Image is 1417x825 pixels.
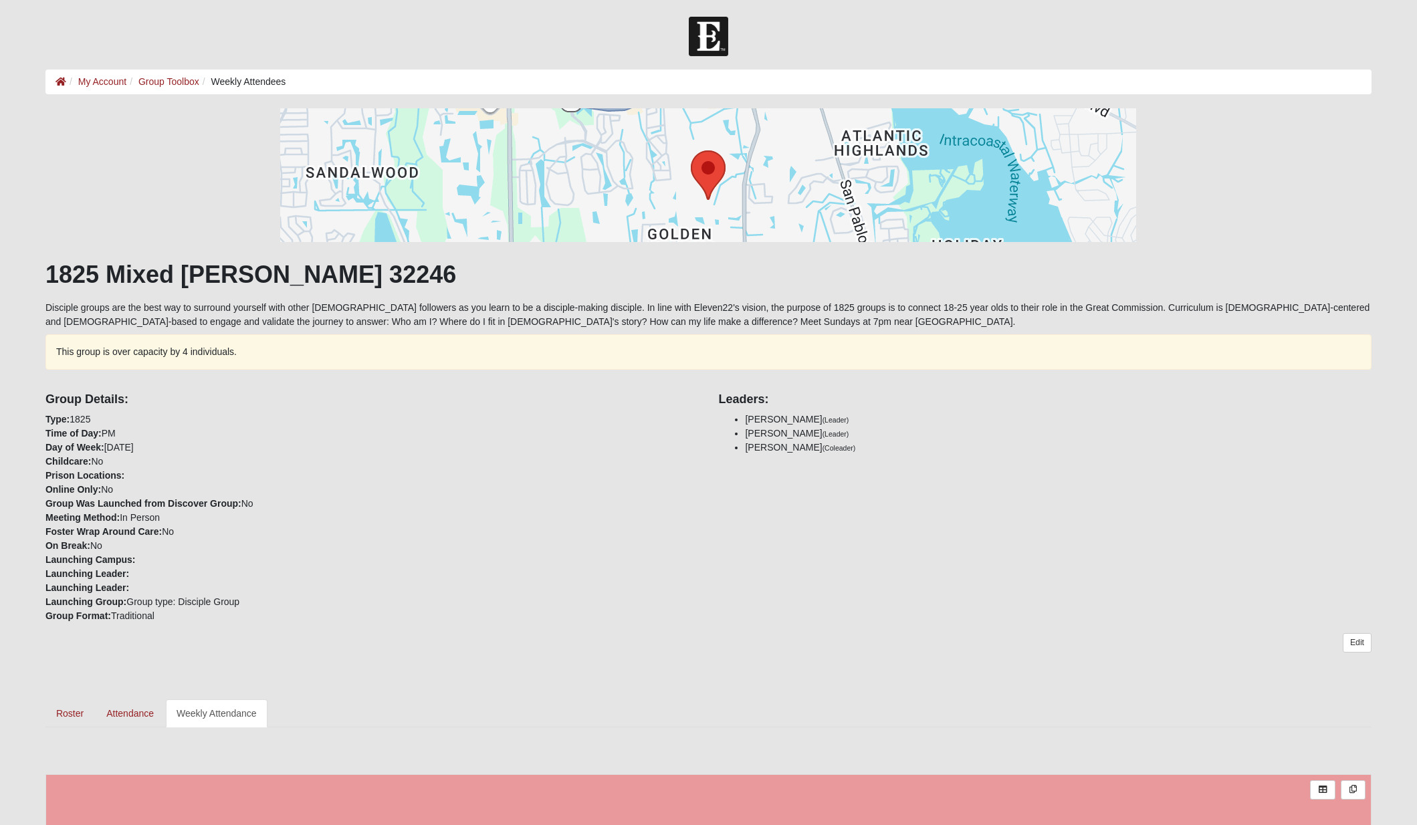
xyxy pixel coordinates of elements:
li: [PERSON_NAME] [745,441,1372,455]
strong: Group Format: [45,610,111,621]
li: [PERSON_NAME] [745,412,1372,427]
strong: Day of Week: [45,442,104,453]
strong: Meeting Method: [45,512,120,523]
a: Group Toolbox [138,76,199,87]
small: (Leader) [823,430,849,438]
strong: Online Only: [45,484,101,495]
strong: Launching Group: [45,596,126,607]
div: This group is over capacity by 4 individuals. [45,334,1372,370]
a: Edit [1343,633,1372,653]
a: Weekly Attendance [166,699,267,727]
strong: On Break: [45,540,90,551]
h1: 1825 Mixed [PERSON_NAME] 32246 [45,260,1372,289]
strong: Time of Day: [45,428,102,439]
strong: Launching Leader: [45,582,129,593]
strong: Prison Locations: [45,470,124,481]
strong: Launching Campus: [45,554,136,565]
div: 1825 PM [DATE] No No No In Person No No Group type: Disciple Group Traditional [35,383,709,623]
strong: Group Was Launched from Discover Group: [45,498,241,509]
a: Export to Excel [1310,780,1335,800]
strong: Foster Wrap Around Care: [45,526,162,537]
a: Roster [45,699,94,727]
a: Merge Records into Merge Template [1341,780,1366,800]
strong: Type: [45,414,70,425]
a: My Account [78,76,126,87]
h4: Group Details: [45,392,699,407]
div: Disciple groups are the best way to surround yourself with other [DEMOGRAPHIC_DATA] followers as ... [45,108,1372,727]
li: [PERSON_NAME] [745,427,1372,441]
a: Attendance [96,699,165,727]
strong: Childcare: [45,456,91,467]
small: (Leader) [823,416,849,424]
small: (Coleader) [823,444,856,452]
li: Weekly Attendees [199,75,286,89]
img: Church of Eleven22 Logo [689,17,728,56]
h4: Leaders: [718,392,1372,407]
strong: Launching Leader: [45,568,129,579]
